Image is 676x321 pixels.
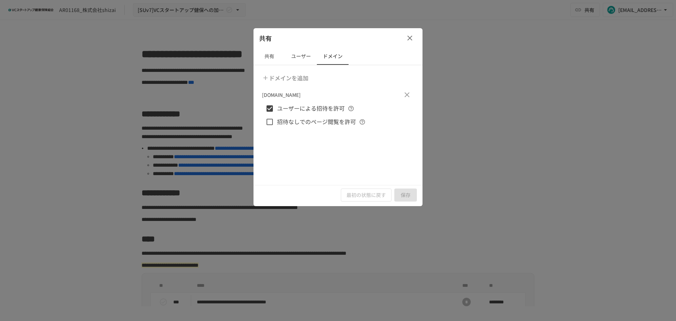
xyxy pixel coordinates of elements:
[277,117,356,126] span: 招待なしでのページ閲覧を許可
[277,104,345,113] span: ユーザーによる招待を許可
[254,48,285,65] button: 共有
[262,91,301,99] p: [DOMAIN_NAME]
[254,28,423,48] div: 共有
[285,48,317,65] button: ユーザー
[261,71,311,85] button: ドメインを追加
[317,48,349,65] button: ドメイン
